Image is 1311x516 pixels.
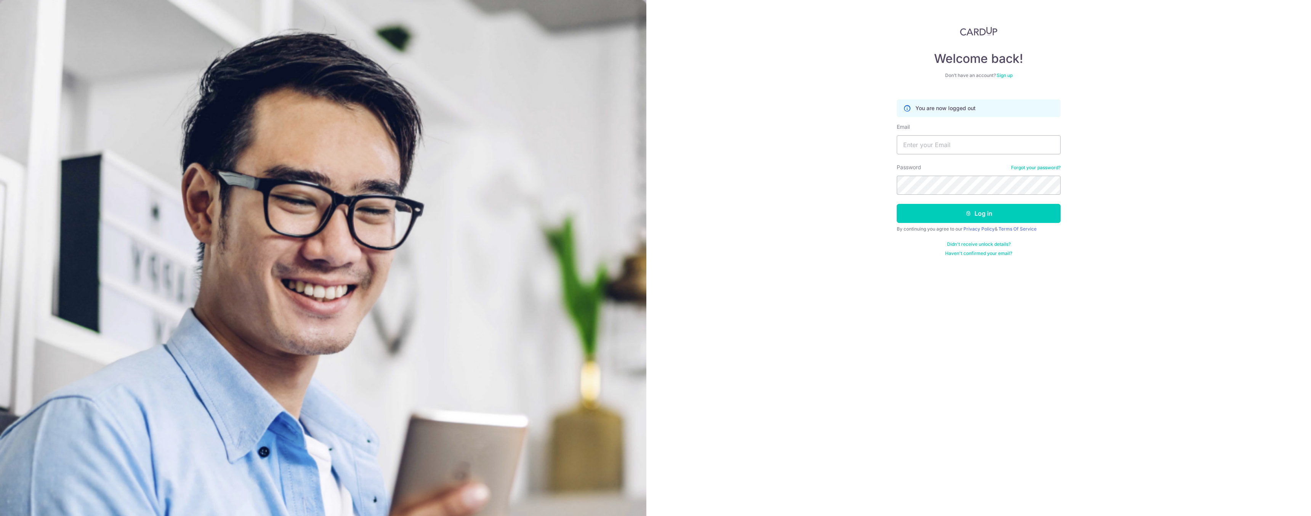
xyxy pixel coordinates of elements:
[997,72,1013,78] a: Sign up
[897,163,921,171] label: Password
[897,135,1061,154] input: Enter your Email
[998,226,1037,232] a: Terms Of Service
[947,241,1011,247] a: Didn't receive unlock details?
[960,27,997,36] img: CardUp Logo
[897,123,910,131] label: Email
[915,104,976,112] p: You are now logged out
[897,204,1061,223] button: Log in
[963,226,995,232] a: Privacy Policy
[1011,165,1061,171] a: Forgot your password?
[897,72,1061,79] div: Don’t have an account?
[897,51,1061,66] h4: Welcome back!
[897,226,1061,232] div: By continuing you agree to our &
[945,250,1012,256] a: Haven't confirmed your email?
